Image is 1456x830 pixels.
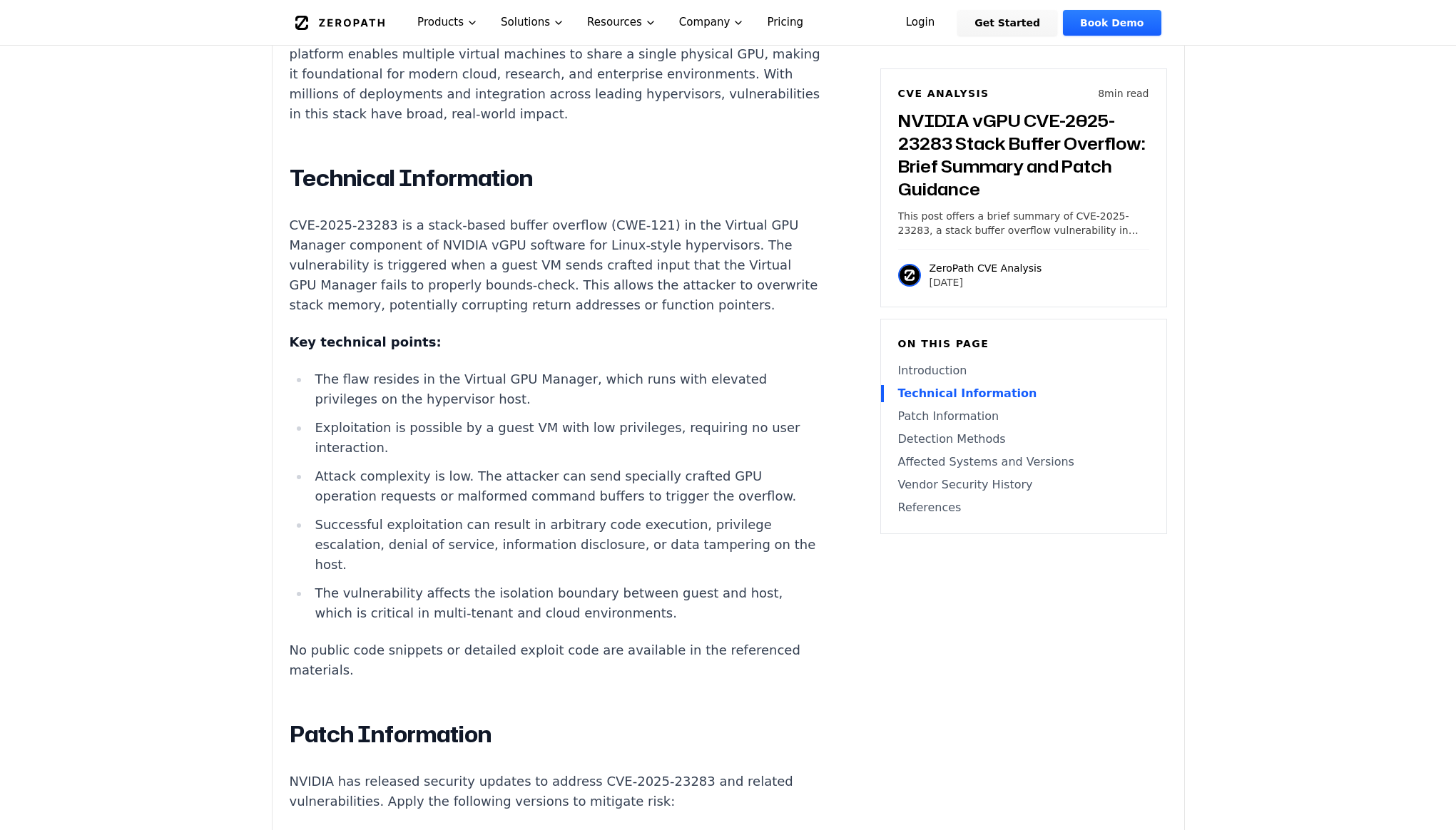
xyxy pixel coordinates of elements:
[310,466,820,506] li: Attack complexity is low. The attacker can send specially crafted GPU operation requests or malfo...
[290,772,820,811] p: NVIDIA has released security updates to address CVE-2025-23283 and related vulnerabilities. Apply...
[898,408,1149,425] a: Patch Information
[310,369,820,409] li: The flaw resides in the Virtual GPU Manager, which runs with elevated privileges on the hyperviso...
[930,261,1042,275] p: ZeroPath CVE Analysis
[898,454,1149,471] a: Affected Systems and Versions
[290,334,442,349] strong: Key technical points:
[290,215,820,315] p: CVE-2025-23283 is a stack-based buffer overflow (CWE-121) in the Virtual GPU Manager component of...
[310,418,820,458] li: Exploitation is possible by a guest VM with low privileges, requiring no user interaction.
[310,515,820,575] li: Successful exploitation can result in arbitrary code execution, privilege escalation, denial of s...
[898,109,1149,200] h3: NVIDIA vGPU CVE-2025-23283 Stack Buffer Overflow: Brief Summary and Patch Guidance
[889,10,952,36] a: Login
[290,640,820,680] p: No public code snippets or detailed exploit code are available in the referenced materials.
[957,10,1057,36] a: Get Started
[290,164,820,193] h2: Technical Information
[898,431,1149,448] a: Detection Methods
[930,275,1042,290] p: [DATE]
[290,720,820,749] h2: Patch Information
[898,362,1149,379] a: Introduction
[290,4,820,124] p: NVIDIA is the dominant force in GPU hardware and virtualization, powering AI, graphics, and compu...
[898,337,1149,351] h6: On this page
[898,209,1149,237] p: This post offers a brief summary of CVE-2025-23283, a stack buffer overflow vulnerability in NVID...
[898,264,921,287] img: ZeroPath CVE Analysis
[1098,86,1149,101] p: 8 min read
[1063,10,1161,36] a: Book Demo
[898,86,989,101] h6: CVE Analysis
[898,476,1149,493] a: Vendor Security History
[310,583,820,623] li: The vulnerability affects the isolation boundary between guest and host, which is critical in mul...
[898,499,1149,516] a: References
[898,385,1149,402] a: Technical Information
